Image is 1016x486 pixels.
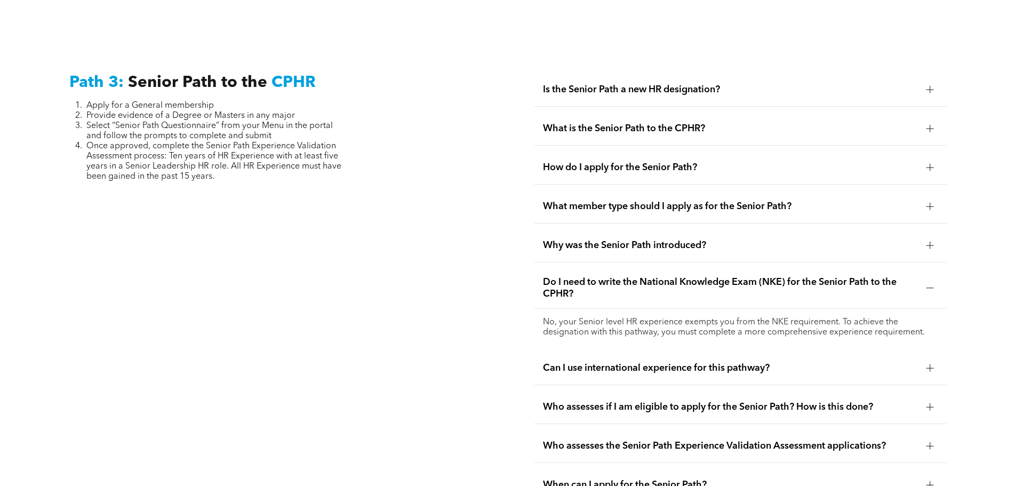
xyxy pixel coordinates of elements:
span: Can I use international experience for this pathway? [543,362,918,374]
p: No, your Senior level HR experience exempts you from the NKE requirement. To achieve the designat... [543,317,938,338]
span: Why was the Senior Path introduced? [543,240,918,251]
span: Select “Senior Path Questionnaire” from your Menu in the portal and follow the prompts to complet... [86,122,333,140]
span: Is the Senior Path a new HR designation? [543,84,918,95]
span: What member type should I apply as for the Senior Path? [543,201,918,212]
span: Apply for a General membership [86,101,214,110]
span: How do I apply for the Senior Path? [543,162,918,173]
span: CPHR [271,75,316,91]
span: Who assesses if I am eligible to apply for the Senior Path? How is this done? [543,401,918,413]
span: Do I need to write the National Knowledge Exam (NKE) for the Senior Path to the CPHR? [543,276,918,300]
span: Senior Path to the [128,75,267,91]
span: What is the Senior Path to the CPHR? [543,123,918,134]
span: Path 3: [69,75,124,91]
span: Once approved, complete the Senior Path Experience Validation Assessment process: Ten years of HR... [86,142,341,181]
span: Provide evidence of a Degree or Masters in any major [86,111,295,120]
span: Who assesses the Senior Path Experience Validation Assessment applications? [543,440,918,452]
